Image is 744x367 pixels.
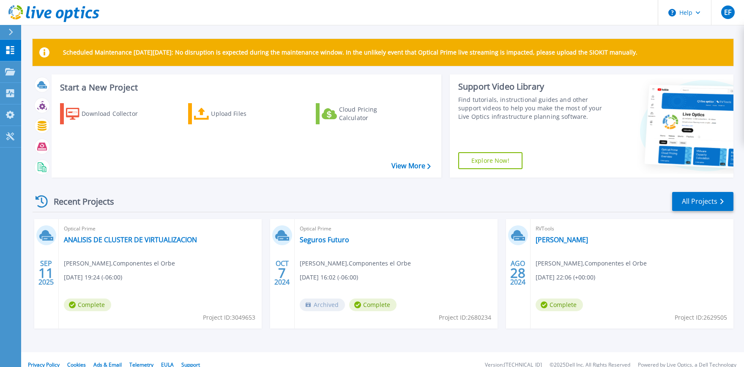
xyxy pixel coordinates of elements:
[278,269,286,277] span: 7
[274,257,290,288] div: OCT 2024
[672,192,733,211] a: All Projects
[300,259,411,268] span: [PERSON_NAME] , Componentes el Orbe
[339,105,407,122] div: Cloud Pricing Calculator
[536,299,583,311] span: Complete
[439,313,491,322] span: Project ID: 2680234
[300,273,358,282] span: [DATE] 16:02 (-06:00)
[64,259,175,268] span: [PERSON_NAME] , Componentes el Orbe
[458,152,522,169] a: Explore Now!
[536,224,728,233] span: RVTools
[675,313,727,322] span: Project ID: 2629505
[391,162,431,170] a: View More
[316,103,410,124] a: Cloud Pricing Calculator
[349,299,397,311] span: Complete
[82,105,149,122] div: Download Collector
[60,103,154,124] a: Download Collector
[64,273,122,282] span: [DATE] 19:24 (-06:00)
[536,236,588,244] a: [PERSON_NAME]
[536,259,647,268] span: [PERSON_NAME] , Componentes el Orbe
[458,81,602,92] div: Support Video Library
[510,257,526,288] div: AGO 2024
[203,313,255,322] span: Project ID: 3049653
[64,224,257,233] span: Optical Prime
[536,273,595,282] span: [DATE] 22:06 (+00:00)
[300,299,345,311] span: Archived
[300,224,492,233] span: Optical Prime
[60,83,430,92] h3: Start a New Project
[33,191,126,212] div: Recent Projects
[64,299,111,311] span: Complete
[188,103,282,124] a: Upload Files
[63,49,637,56] p: Scheduled Maintenance [DATE][DATE]: No disruption is expected during the maintenance window. In t...
[724,9,731,16] span: EF
[38,269,54,277] span: 11
[458,96,602,121] div: Find tutorials, instructional guides and other support videos to help you make the most of your L...
[38,257,54,288] div: SEP 2025
[64,236,197,244] a: ANALISIS DE CLUSTER DE VIRTUALIZACION
[211,105,279,122] div: Upload Files
[300,236,349,244] a: Seguros Futuro
[510,269,525,277] span: 28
